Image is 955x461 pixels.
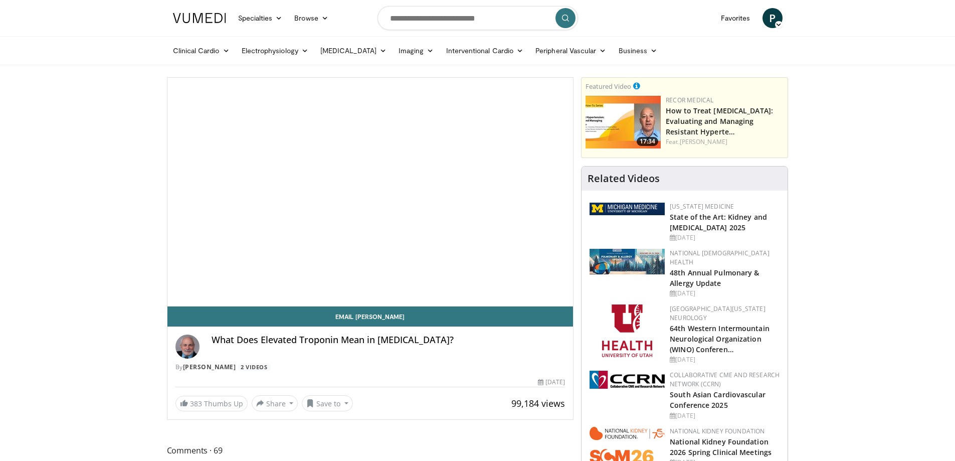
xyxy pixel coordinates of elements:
[590,249,665,274] img: b90f5d12-84c1-472e-b843-5cad6c7ef911.jpg.150x105_q85_autocrop_double_scale_upscale_version-0.2.jpg
[670,437,772,457] a: National Kidney Foundation 2026 Spring Clinical Meetings
[670,202,734,211] a: [US_STATE] Medicine
[538,378,565,387] div: [DATE]
[167,78,574,306] video-js: Video Player
[529,41,612,61] a: Peripheral Vascular
[440,41,530,61] a: Interventional Cardio
[252,395,298,411] button: Share
[590,203,665,215] img: 5ed80e7a-0811-4ad9-9c3a-04de684f05f4.png.150x105_q85_autocrop_double_scale_upscale_version-0.2.png
[232,8,289,28] a: Specialties
[511,397,565,409] span: 99,184 views
[288,8,334,28] a: Browse
[666,96,713,104] a: Recor Medical
[715,8,756,28] a: Favorites
[167,306,574,327] a: Email [PERSON_NAME]
[670,233,780,242] div: [DATE]
[175,363,565,372] div: By
[666,106,773,136] a: How to Treat [MEDICAL_DATA]: Evaluating and Managing Resistant Hyperte…
[190,399,202,408] span: 383
[670,268,759,288] a: 48th Annual Pulmonary & Allergy Update
[586,82,631,91] small: Featured Video
[236,41,314,61] a: Electrophysiology
[670,324,770,354] a: 64th Western Intermountain Neurological Organization (WINO) Conferen…
[167,41,236,61] a: Clinical Cardio
[212,335,565,346] h4: What Does Elevated Troponin Mean in [MEDICAL_DATA]?
[670,427,765,435] a: National Kidney Foundation
[586,96,661,148] img: 10cbd22e-c1e6-49ff-b90e-4507a8859fc1.jpg.150x105_q85_crop-smart_upscale.jpg
[670,371,780,388] a: Collaborative CME and Research Network (CCRN)
[175,396,248,411] a: 383 Thumbs Up
[173,13,226,23] img: VuMedi Logo
[314,41,393,61] a: [MEDICAL_DATA]
[183,363,236,371] a: [PERSON_NAME]
[175,335,200,359] img: Avatar
[680,137,727,146] a: [PERSON_NAME]
[666,137,784,146] div: Feat.
[670,212,767,232] a: State of the Art: Kidney and [MEDICAL_DATA] 2025
[377,6,578,30] input: Search topics, interventions
[590,371,665,389] img: a04ee3ba-8487-4636-b0fb-5e8d268f3737.png.150x105_q85_autocrop_double_scale_upscale_version-0.2.png
[670,249,770,266] a: National [DEMOGRAPHIC_DATA] Health
[613,41,664,61] a: Business
[167,444,574,457] span: Comments 69
[393,41,440,61] a: Imaging
[588,173,660,185] h4: Related Videos
[670,355,780,364] div: [DATE]
[637,137,658,146] span: 17:34
[670,411,780,420] div: [DATE]
[238,363,271,372] a: 2 Videos
[670,289,780,298] div: [DATE]
[602,304,652,357] img: f6362829-b0a3-407d-a044-59546adfd345.png.150x105_q85_autocrop_double_scale_upscale_version-0.2.png
[670,390,766,410] a: South Asian Cardiovascular Conference 2025
[302,395,353,411] button: Save to
[670,304,766,322] a: [GEOGRAPHIC_DATA][US_STATE] Neurology
[762,8,783,28] a: P
[586,96,661,148] a: 17:34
